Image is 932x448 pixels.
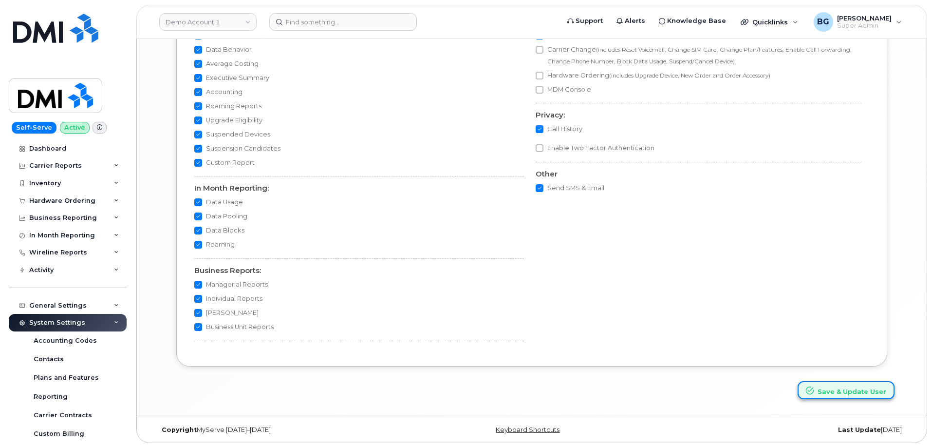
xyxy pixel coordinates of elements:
[154,426,406,434] div: MyServe [DATE]–[DATE]
[496,426,559,433] a: Keyboard Shortcuts
[194,241,202,249] input: Roaming
[194,321,274,333] label: Business Unit Reports
[194,213,202,220] input: Data Pooling
[536,46,543,54] input: Carrier Change(includes Reset Voicemail, Change SIM Card, Change Plan/Features, Enable Call Forwa...
[536,70,770,81] label: Hardware Ordering
[194,239,235,251] label: Roaming
[194,225,244,236] label: Data Blocks
[667,16,726,26] span: Knowledge Base
[194,102,202,110] input: Roaming Reports
[609,72,770,79] small: (includes Upgrade Device, New Order and Order Accessory)
[194,279,268,291] label: Managerial Reports
[194,159,202,167] input: Custom Report
[547,46,852,65] small: (includes Reset Voicemail, Change SIM Card, Change Plan/Features, Enable Call Forwarding, Change ...
[194,184,524,193] h4: In Month Reporting:
[536,144,543,152] input: Enable Two Factor Authentication
[194,293,262,305] label: Individual Reports
[194,74,202,82] input: Executive Summary
[194,131,202,138] input: Suspended Devices
[194,143,280,155] label: Suspension Candidates
[194,60,202,68] input: Average Costing
[194,196,243,208] label: Data Usage
[807,12,909,32] div: Bill Geary
[536,44,854,67] label: Carrier Change
[610,11,652,31] a: Alerts
[536,86,543,94] input: MDM Console
[194,129,270,140] label: Suspended Devices
[194,211,247,222] label: Data Pooling
[194,157,255,169] label: Custom Report
[194,281,202,289] input: Managerial Reports
[837,22,892,30] span: Super Admin
[194,72,269,84] label: Executive Summary
[194,309,202,317] input: [PERSON_NAME]
[536,123,582,135] label: Call History
[269,13,417,31] input: Find something...
[159,13,257,31] a: Demo Account 1
[536,111,861,119] h4: Privacy:
[194,46,202,54] input: Data Behavior
[536,84,591,96] label: MDM Console
[194,323,202,331] input: Business Unit Reports
[536,184,543,192] input: Send SMS & Email
[194,267,524,275] h4: Business Reports:
[625,16,645,26] span: Alerts
[837,14,892,22] span: [PERSON_NAME]
[194,58,259,70] label: Average Costing
[194,86,242,98] label: Accounting
[194,117,202,124] input: Upgrade Eligibility
[194,198,202,206] input: Data Usage
[194,145,202,153] input: Suspension Candidates
[194,307,259,319] label: [PERSON_NAME]
[817,16,829,28] span: BG
[194,100,261,112] label: Roaming Reports
[734,12,805,32] div: Quicklinks
[536,125,543,133] input: Call History
[536,170,861,178] h4: Other
[560,11,610,31] a: Support
[194,44,252,56] label: Data Behavior
[657,426,909,434] div: [DATE]
[576,16,603,26] span: Support
[536,142,654,154] label: Enable Two Factor Authentication
[798,381,895,399] button: Save & Update User
[194,115,262,126] label: Upgrade Eligibility
[838,426,881,433] strong: Last Update
[162,426,197,433] strong: Copyright
[652,11,733,31] a: Knowledge Base
[536,182,604,194] label: Send SMS & Email
[194,88,202,96] input: Accounting
[752,18,788,26] span: Quicklinks
[194,227,202,234] input: Data Blocks
[536,72,543,79] input: Hardware Ordering(includes Upgrade Device, New Order and Order Accessory)
[194,295,202,303] input: Individual Reports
